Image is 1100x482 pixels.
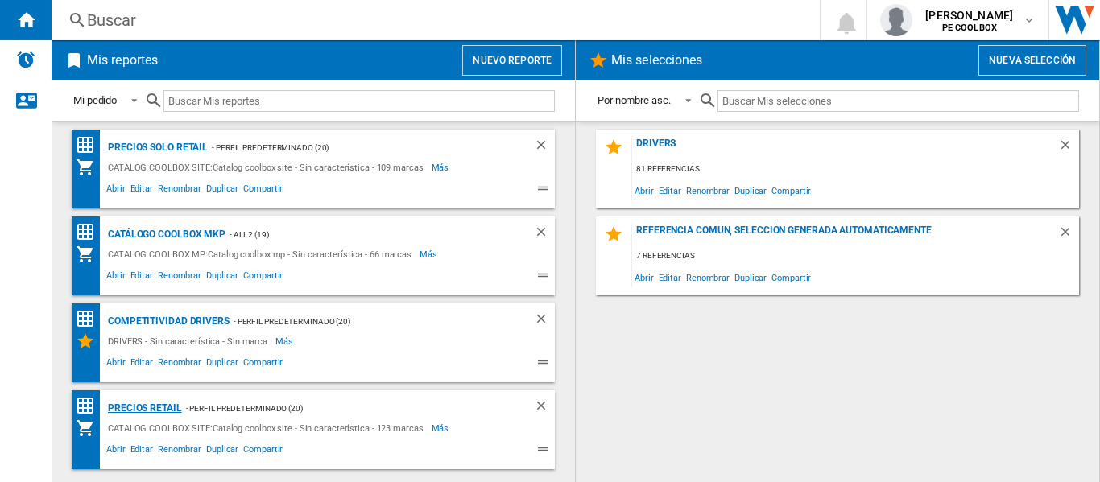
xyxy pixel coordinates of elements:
[104,158,432,177] div: CATALOG COOLBOX SITE:Catalog coolbox site - Sin característica - 109 marcas
[76,222,104,242] div: Matriz de precios
[225,225,502,245] div: - ALL 2 (19)
[76,332,104,351] div: Mis Selecciones
[87,9,778,31] div: Buscar
[104,138,208,158] div: PRECIOS SOLO RETAIL
[275,332,296,351] span: Más
[104,355,128,374] span: Abrir
[16,50,35,69] img: alerts-logo.svg
[684,266,732,288] span: Renombrar
[241,268,285,287] span: Compartir
[942,23,997,33] b: PE COOLBOX
[84,45,161,76] h2: Mis reportes
[432,158,452,177] span: Más
[656,266,684,288] span: Editar
[598,94,671,106] div: Por nombre asc.
[128,181,155,200] span: Editar
[534,138,555,158] div: Borrar
[204,181,241,200] span: Duplicar
[1058,138,1079,159] div: Borrar
[208,138,502,158] div: - Perfil predeterminado (20)
[128,442,155,461] span: Editar
[534,398,555,418] div: Borrar
[76,245,104,264] div: Mi colección
[104,181,128,200] span: Abrir
[978,45,1086,76] button: Nueva selección
[76,135,104,155] div: Matriz de precios
[432,418,452,438] span: Más
[155,268,204,287] span: Renombrar
[204,355,241,374] span: Duplicar
[732,266,769,288] span: Duplicar
[104,245,420,264] div: CATALOG COOLBOX MP:Catalog coolbox mp - Sin característica - 66 marcas
[880,4,912,36] img: profile.jpg
[732,179,769,201] span: Duplicar
[76,418,104,438] div: Mi colección
[155,355,204,374] span: Renombrar
[632,179,656,201] span: Abrir
[656,179,684,201] span: Editar
[163,90,555,112] input: Buscar Mis reportes
[632,225,1058,246] div: Referencia común, selección generada automáticamente
[462,45,562,76] button: Nuevo reporte
[128,355,155,374] span: Editar
[76,396,104,416] div: Matriz de precios
[204,442,241,461] span: Duplicar
[241,442,285,461] span: Compartir
[608,45,706,76] h2: Mis selecciones
[155,442,204,461] span: Renombrar
[76,158,104,177] div: Mi colección
[769,179,813,201] span: Compartir
[104,311,230,332] div: COMPETITIVIDAD DRIVERS
[204,268,241,287] span: Duplicar
[241,355,285,374] span: Compartir
[104,442,128,461] span: Abrir
[104,225,225,245] div: Catálogo Coolbox MKP
[632,266,656,288] span: Abrir
[1058,225,1079,246] div: Borrar
[73,94,117,106] div: Mi pedido
[241,181,285,200] span: Compartir
[104,268,128,287] span: Abrir
[420,245,440,264] span: Más
[925,7,1013,23] span: [PERSON_NAME]
[632,159,1079,179] div: 81 referencias
[632,138,1058,159] div: DRIVERS
[104,332,275,351] div: DRIVERS - Sin característica - Sin marca
[534,225,555,245] div: Borrar
[230,311,502,332] div: - Perfil predeterminado (20)
[76,309,104,329] div: Matriz de precios
[128,268,155,287] span: Editar
[104,418,432,438] div: CATALOG COOLBOX SITE:Catalog coolbox site - Sin característica - 123 marcas
[769,266,813,288] span: Compartir
[182,398,502,418] div: - Perfil predeterminado (20)
[632,246,1079,266] div: 7 referencias
[684,179,732,201] span: Renombrar
[155,181,204,200] span: Renombrar
[534,311,555,332] div: Borrar
[717,90,1079,112] input: Buscar Mis selecciones
[104,398,182,418] div: PRECIOS RETAIL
